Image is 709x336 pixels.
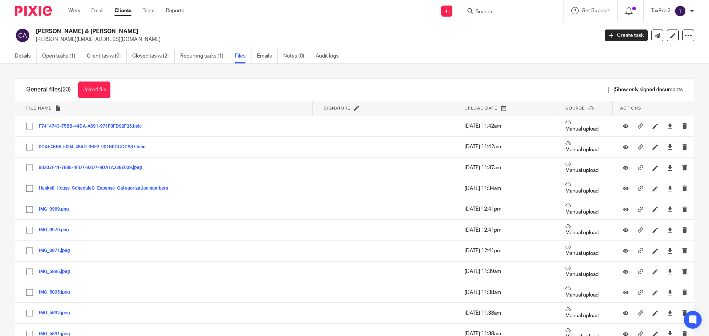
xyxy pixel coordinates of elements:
[565,286,605,299] p: Manual upload
[565,203,605,216] p: Manual upload
[36,36,594,43] p: [PERSON_NAME][EMAIL_ADDRESS][DOMAIN_NAME]
[565,244,605,257] p: Manual upload
[565,265,605,278] p: Manual upload
[26,86,71,94] h1: General files
[608,86,683,93] span: Show only signed documents
[667,205,673,213] a: Download
[15,49,37,63] a: Details
[180,49,229,63] a: Recurring tasks (1)
[620,106,641,110] span: Actions
[39,269,75,274] button: IMG_5896.jpeg
[23,181,37,195] input: Select
[465,106,497,110] span: Upload date
[68,7,80,14] a: Work
[23,306,37,320] input: Select
[23,265,37,279] input: Select
[465,268,551,275] p: [DATE] 11:39am
[39,228,74,233] button: IMG_0970.png
[87,49,127,63] a: Client tasks (0)
[23,223,37,237] input: Select
[667,122,673,130] a: Download
[605,30,648,41] a: Create task
[23,119,37,133] input: Select
[465,122,551,130] p: [DATE] 11:42am
[39,248,75,253] button: IMG_0971.jpeg
[565,106,585,110] span: Source
[324,106,350,110] span: Signature
[39,145,151,150] button: 0CAE4BB6-5004-48AD-9BE2-901B0DCCC987.heic
[23,202,37,217] input: Select
[465,309,551,317] p: [DATE] 11:38am
[667,247,673,254] a: Download
[465,247,551,254] p: [DATE] 12:41pm
[565,182,605,195] p: Manual upload
[78,82,110,98] button: Upload file
[465,205,551,213] p: [DATE] 12:41pm
[667,185,673,192] a: Download
[39,207,74,212] button: IMG_0969.png
[39,311,75,316] button: IMG_5892.jpeg
[23,244,37,258] input: Select
[651,7,671,14] p: TaxPro 2
[667,309,673,317] a: Download
[667,268,673,275] a: Download
[166,7,184,14] a: Reports
[39,124,147,129] button: F7414743-75BB-44DA-A691-971F8FD92F25.heic
[283,49,310,63] a: Notes (0)
[39,165,147,170] button: 98202F41-788E-4FD7-92D7-9DA1A228E039.jpeg
[26,106,52,110] span: File name
[565,161,605,174] p: Manual upload
[667,164,673,172] a: Download
[465,226,551,234] p: [DATE] 12:41pm
[42,49,81,63] a: Open tasks (1)
[316,49,344,63] a: Audit logs
[36,28,482,35] h2: [PERSON_NAME] & [PERSON_NAME]
[465,143,551,150] p: [DATE] 11:42am
[23,140,37,154] input: Select
[39,290,75,295] button: IMG_5895.jpeg
[667,226,673,234] a: Download
[91,7,103,14] a: Email
[257,49,278,63] a: Emails
[15,28,30,43] img: svg%3E
[465,164,551,172] p: [DATE] 11:37am
[565,141,605,153] p: Manual upload
[235,49,251,63] a: Files
[39,186,174,191] button: Haskell_House_ScheduleC_Expense_Categorization.numbers
[114,7,131,14] a: Clients
[143,7,155,14] a: Team
[465,289,551,296] p: [DATE] 11:38am
[565,224,605,236] p: Manual upload
[667,289,673,296] a: Download
[582,8,610,13] span: Get Support
[61,87,71,93] span: (23)
[132,49,175,63] a: Closed tasks (2)
[565,120,605,133] p: Manual upload
[465,185,551,192] p: [DATE] 11:34am
[23,285,37,299] input: Select
[667,143,673,150] a: Download
[15,6,52,16] img: Pixie
[475,9,541,15] input: Search
[674,5,686,17] img: svg%3E
[23,161,37,175] input: Select
[565,306,605,319] p: Manual upload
